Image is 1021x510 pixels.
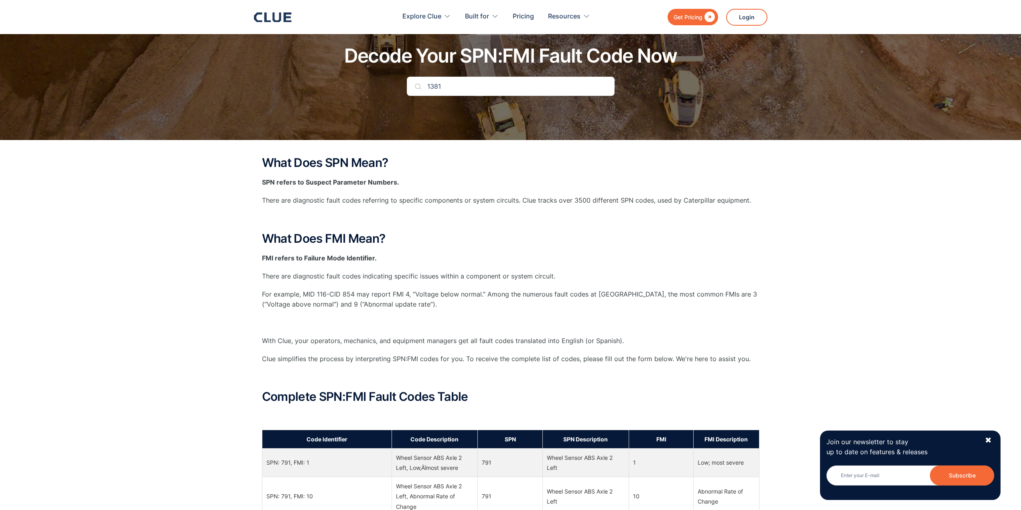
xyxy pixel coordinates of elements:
[262,178,399,186] strong: SPN refers to Suspect Parameter Numbers.
[262,318,759,328] p: ‍
[629,430,694,448] th: FMI
[542,430,629,448] th: SPN Description
[674,12,702,22] div: Get Pricing
[465,4,489,29] div: Built for
[262,195,759,205] p: There are diagnostic fault codes referring to specific components or system circuits. Clue tracks...
[985,435,992,445] div: ✖
[548,4,581,29] div: Resources
[262,390,759,403] h2: Complete SPN:FMI Fault Codes Table
[262,354,759,364] p: Clue simplifies the process by interpreting SPN:FMI codes for you. To receive the complete list o...
[262,214,759,224] p: ‍
[396,453,474,473] div: Wheel Sensor ABS Axle 2 Left, Low‚Äîmost severe
[513,4,534,29] a: Pricing
[694,448,759,477] td: Low; most severe
[262,336,759,346] p: With Clue, your operators, mechanics, and equipment managers get all fault codes translated into ...
[478,430,543,448] th: SPN
[698,486,755,506] div: Abnormal Rate of Change
[392,430,478,448] th: Code Description
[702,12,715,22] div: 
[262,372,759,382] p: ‍
[262,411,759,421] p: ‍
[262,271,759,281] p: There are diagnostic fault codes indicating specific issues within a component or system circuit.
[262,232,759,245] h2: What Does FMI Mean?
[407,77,615,96] input: Search Your Code...
[262,156,759,169] h2: What Does SPN Mean?
[726,9,767,26] a: Login
[826,465,994,494] form: Newsletter
[262,448,392,477] td: SPN: 791, FMI: 1
[262,254,377,262] strong: FMI refers to Failure Mode Identifier.
[826,465,994,486] input: Enter your E-mail
[262,430,392,448] th: Code Identifier
[402,4,451,29] div: Explore Clue
[478,448,543,477] td: 791
[548,4,590,29] div: Resources
[930,465,994,486] input: Subscribe
[547,453,625,473] div: Wheel Sensor ABS Axle 2 Left
[262,289,759,309] p: For example, MID 116-CID 854 may report FMI 4, “Voltage below normal.” Among the numerous fault c...
[402,4,441,29] div: Explore Clue
[694,430,759,448] th: FMI Description
[547,486,625,506] div: Wheel Sensor ABS Axle 2 Left
[629,448,694,477] td: 1
[668,9,718,25] a: Get Pricing
[465,4,499,29] div: Built for
[826,437,977,457] p: Join our newsletter to stay up to date on features & releases
[344,45,677,67] h1: Decode Your SPN:FMI Fault Code Now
